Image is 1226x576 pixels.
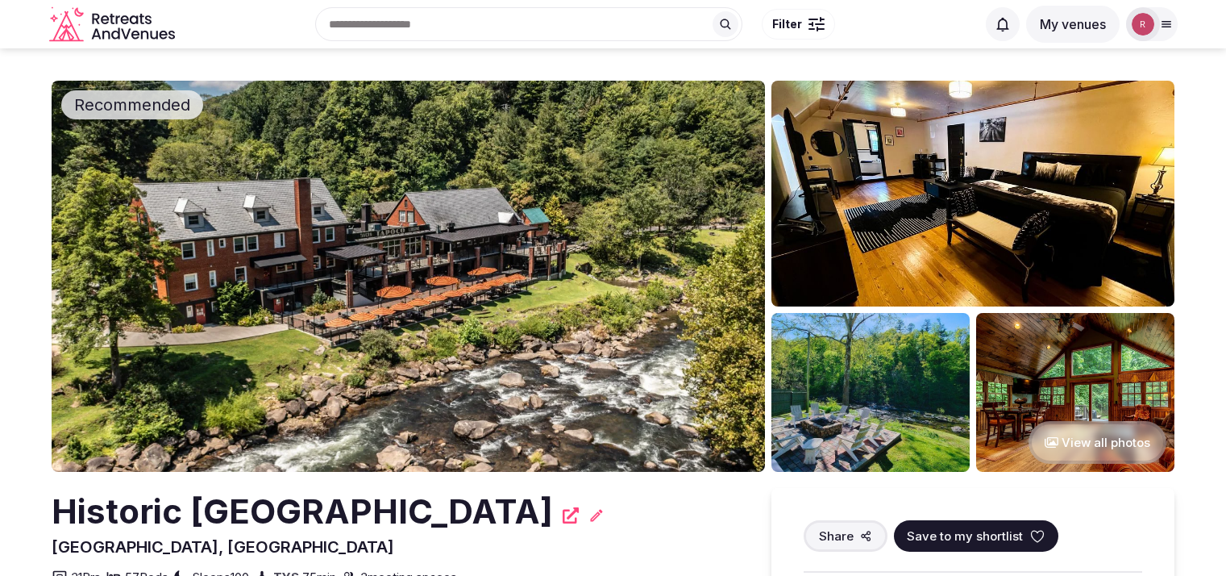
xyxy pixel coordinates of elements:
[1029,421,1166,464] button: View all photos
[771,81,1174,307] img: Venue gallery photo
[771,313,970,472] img: Venue gallery photo
[52,537,394,557] span: [GEOGRAPHIC_DATA], [GEOGRAPHIC_DATA]
[762,9,835,40] button: Filter
[1026,16,1120,32] a: My venues
[894,520,1058,552] button: Save to my shortlist
[52,81,765,472] img: Venue cover photo
[49,6,178,43] a: Visit the homepage
[772,16,802,32] span: Filter
[907,528,1023,545] span: Save to my shortlist
[68,94,197,116] span: Recommended
[804,520,887,552] button: Share
[976,313,1174,472] img: Venue gallery photo
[819,528,854,545] span: Share
[1132,13,1154,35] img: robiejavier
[49,6,178,43] svg: Retreats and Venues company logo
[1026,6,1120,43] button: My venues
[61,90,203,119] div: Recommended
[52,488,553,536] h2: Historic [GEOGRAPHIC_DATA]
